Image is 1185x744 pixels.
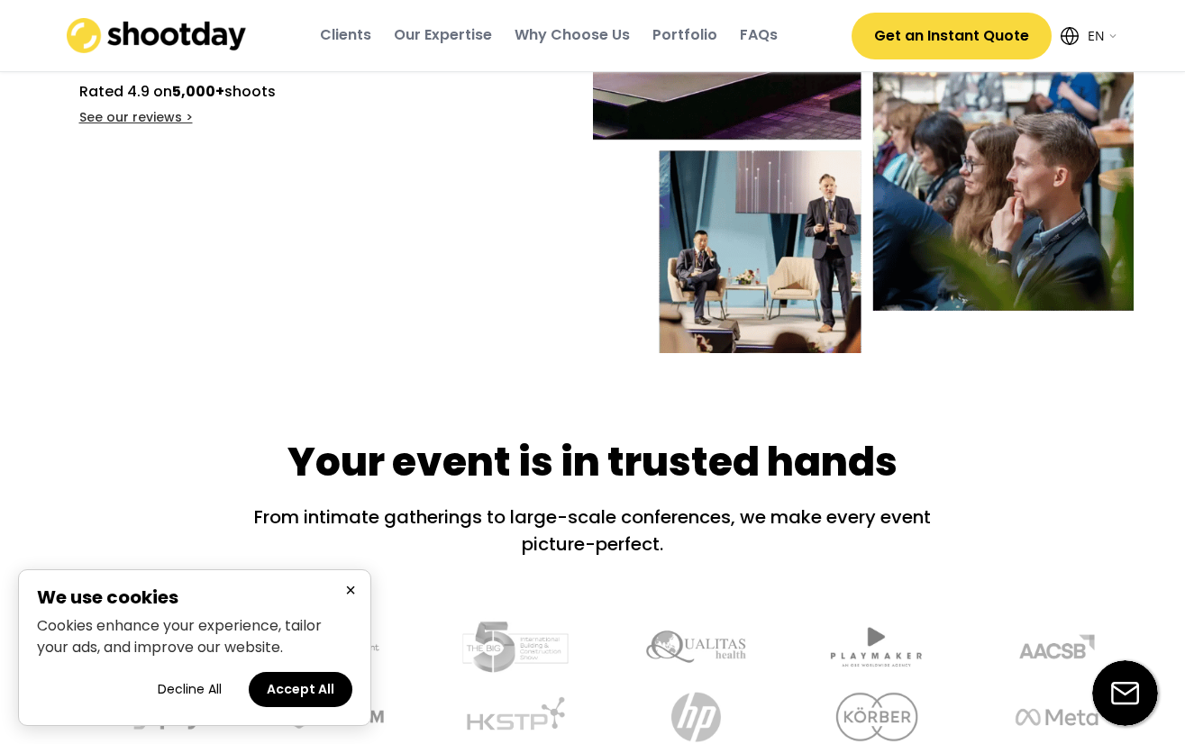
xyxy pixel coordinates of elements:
img: undefined [633,612,759,682]
div: Why Choose Us [515,25,630,45]
button: Accept all cookies [249,672,352,707]
button: Decline all cookies [140,672,240,707]
img: undefined [993,612,1119,682]
img: undefined [272,612,398,682]
img: Icon%20feather-globe%20%281%29.svg [1061,27,1079,45]
p: Cookies enhance your experience, tailor your ads, and improve our website. [37,615,352,658]
button: Get an Instant Quote [852,13,1052,59]
div: Clients [320,25,371,45]
div: From intimate gatherings to large-scale conferences, we make every event picture-perfect. [232,504,953,558]
div: See our reviews > [79,109,193,127]
div: Portfolio [652,25,717,45]
img: undefined [452,612,579,682]
div: FAQs [740,25,778,45]
h2: We use cookies [37,588,352,606]
img: undefined [813,612,939,682]
div: Rated 4.9 on shoots [79,81,276,103]
button: Close cookie banner [340,579,361,602]
img: email-icon%20%281%29.svg [1092,660,1158,726]
img: shootday_logo.png [67,18,247,53]
div: Our Expertise [394,25,492,45]
div: Your event is in trusted hands [287,434,898,490]
strong: 5,000+ [172,81,224,102]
